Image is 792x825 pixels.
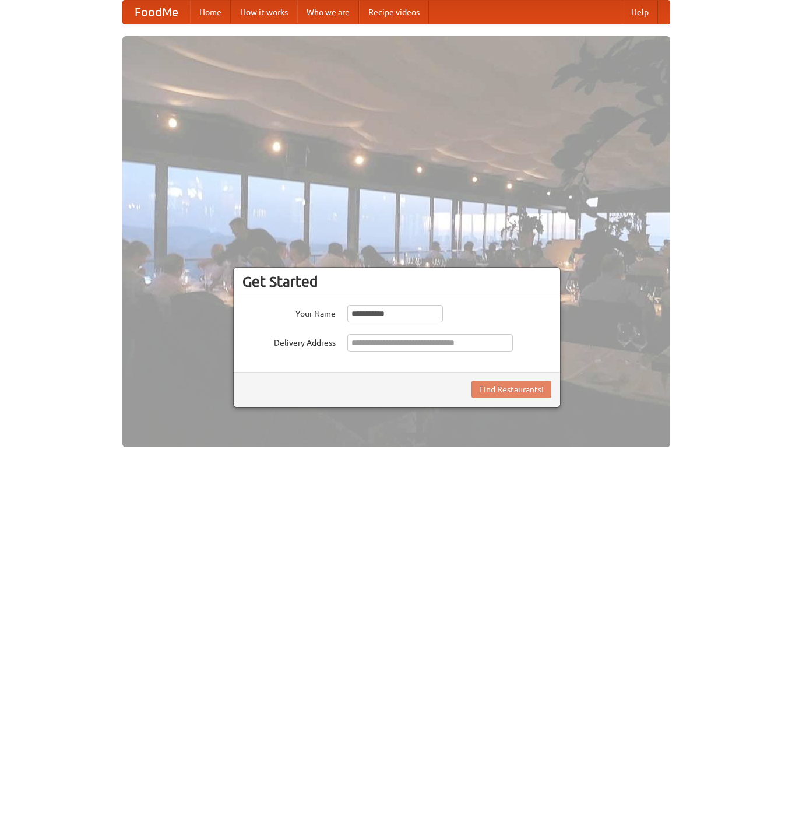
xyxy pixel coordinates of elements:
[359,1,429,24] a: Recipe videos
[123,1,190,24] a: FoodMe
[242,334,336,349] label: Delivery Address
[622,1,658,24] a: Help
[471,381,551,398] button: Find Restaurants!
[231,1,297,24] a: How it works
[190,1,231,24] a: Home
[242,273,551,290] h3: Get Started
[297,1,359,24] a: Who we are
[242,305,336,320] label: Your Name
